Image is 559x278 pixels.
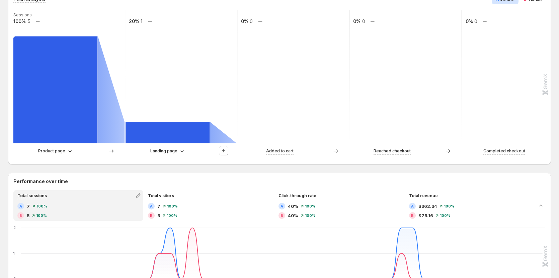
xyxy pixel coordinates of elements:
text: 2 [13,225,16,230]
p: Landing page [150,148,177,154]
span: $362.34 [418,203,437,210]
p: Completed checkout [483,148,525,154]
span: 100% [36,214,47,218]
h2: A [281,204,283,208]
text: 0 [250,18,253,24]
span: 100% [36,204,47,208]
text: 0% [466,18,473,24]
h2: A [19,204,22,208]
text: 100% [13,18,26,24]
span: Total sessions [17,193,47,198]
span: 5 [157,212,160,219]
span: Total revenue [409,193,438,198]
span: 100% [440,214,451,218]
p: Reached checkout [374,148,411,154]
span: 5 [27,212,29,219]
span: $75.16 [418,212,433,219]
text: 0% [353,18,361,24]
span: 40% [288,212,298,219]
button: Collapse chart [536,201,546,210]
span: 100% [305,204,316,208]
h2: B [19,214,22,218]
text: 0 [362,18,365,24]
text: 20% [129,18,139,24]
text: 5 [27,18,30,24]
text: 1 [13,251,15,256]
h2: B [150,214,153,218]
h2: B [281,214,283,218]
text: Sessions [13,12,32,17]
p: Product page [38,148,65,154]
p: Added to cart [266,148,294,154]
span: 7 [27,203,30,210]
span: 100% [167,204,178,208]
h2: A [150,204,153,208]
span: Click-through rate [278,193,316,198]
span: 40% [288,203,298,210]
text: 1 [141,18,142,24]
h2: A [411,204,414,208]
text: 0% [241,18,248,24]
span: 100% [167,214,177,218]
h2: Performance over time [13,178,546,185]
span: 100% [305,214,316,218]
text: 0 [474,18,477,24]
span: 100% [444,204,455,208]
span: Total visitors [148,193,174,198]
span: 7 [157,203,160,210]
h2: B [411,214,414,218]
